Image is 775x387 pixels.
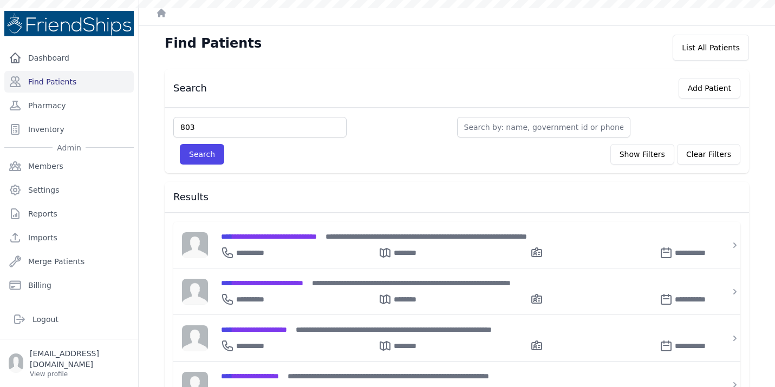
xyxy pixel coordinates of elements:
input: Find by: id [173,117,347,137]
div: List All Patients [673,35,749,61]
a: Dashboard [4,47,134,69]
img: person-242608b1a05df3501eefc295dc1bc67a.jpg [182,232,208,258]
a: Members [4,155,134,177]
a: Organizations [4,298,134,320]
a: Pharmacy [4,95,134,116]
a: Merge Patients [4,251,134,272]
a: Imports [4,227,134,248]
p: View profile [30,370,129,378]
h1: Find Patients [165,35,262,52]
h3: Search [173,82,207,95]
a: Find Patients [4,71,134,93]
input: Search by: name, government id or phone [457,117,630,137]
a: Billing [4,274,134,296]
a: Logout [9,309,129,330]
img: person-242608b1a05df3501eefc295dc1bc67a.jpg [182,325,208,351]
button: Add Patient [679,78,740,99]
img: person-242608b1a05df3501eefc295dc1bc67a.jpg [182,279,208,305]
a: Reports [4,203,134,225]
button: Search [180,144,224,165]
img: Medical Missions EMR [4,11,134,36]
span: Admin [53,142,86,153]
button: Clear Filters [677,144,740,165]
button: Show Filters [610,144,674,165]
a: Inventory [4,119,134,140]
a: Settings [4,179,134,201]
h3: Results [173,191,740,204]
p: [EMAIL_ADDRESS][DOMAIN_NAME] [30,348,129,370]
a: [EMAIL_ADDRESS][DOMAIN_NAME] View profile [9,348,129,378]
